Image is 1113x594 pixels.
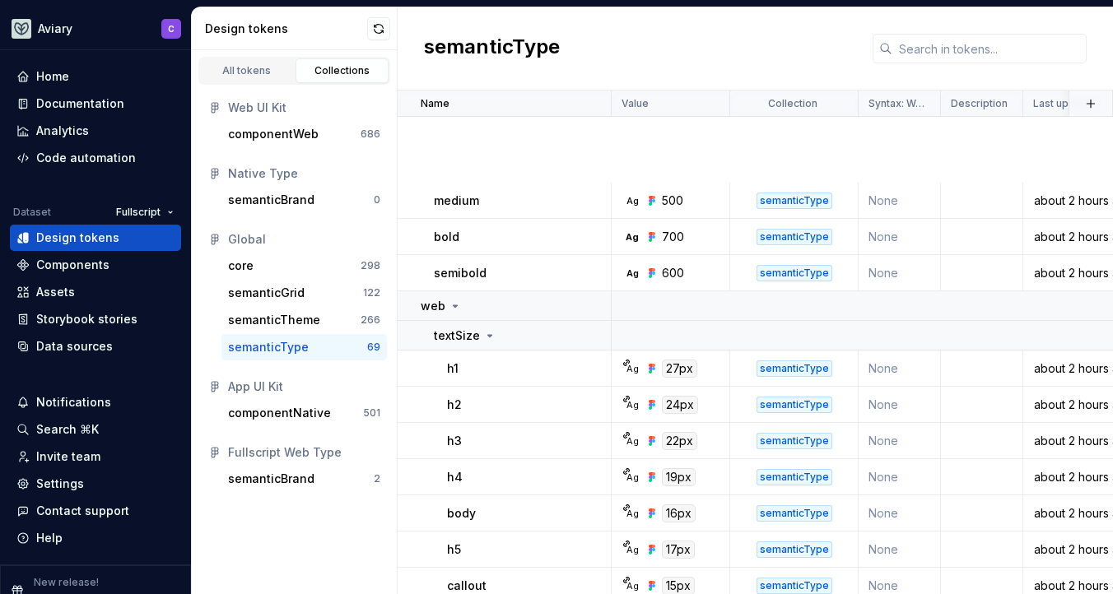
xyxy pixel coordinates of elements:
[626,267,639,280] div: Ag
[859,495,941,531] td: None
[36,284,75,300] div: Assets
[757,505,832,522] div: semanticType
[434,327,480,344] p: textSize
[228,231,380,248] div: Global
[228,471,314,487] div: semanticBrand
[662,193,683,209] div: 500
[626,507,639,520] div: Ag
[10,252,181,278] a: Components
[36,95,124,112] div: Documentation
[363,286,380,299] div: 122
[361,313,380,327] div: 266
[757,433,832,449] div: semanticType
[228,339,309,355] div: semanticType
[228,165,380,182] div: Native Type
[221,121,387,147] button: componentWeb686
[221,187,387,213] a: semanticBrand0
[221,400,387,426] a: componentNative501
[447,433,462,449] p: h3
[361,128,380,141] div: 686
[36,338,113,355] div: Data sources
[421,298,445,314] p: web
[12,19,31,39] img: 256e2c79-9abd-4d59-8978-03feab5a3943.png
[10,525,181,551] button: Help
[10,225,181,251] a: Design tokens
[228,405,331,421] div: componentNative
[662,396,698,414] div: 24px
[859,423,941,459] td: None
[221,307,387,333] button: semanticTheme266
[859,387,941,423] td: None
[13,206,51,219] div: Dataset
[36,503,129,519] div: Contact support
[228,444,380,461] div: Fullscript Web Type
[10,333,181,360] a: Data sources
[168,22,175,35] div: C
[859,219,941,255] td: None
[757,360,832,377] div: semanticType
[221,253,387,279] button: core298
[869,97,927,110] p: Syntax: Web
[109,201,181,224] button: Fullscript
[36,421,99,438] div: Search ⌘K
[626,362,639,375] div: Ag
[374,472,380,485] div: 2
[36,530,63,546] div: Help
[206,64,288,77] div: All tokens
[622,97,649,110] p: Value
[36,448,100,465] div: Invite team
[205,21,367,37] div: Design tokens
[892,34,1087,63] input: Search in tokens...
[221,334,387,360] button: semanticType69
[859,531,941,568] td: None
[447,360,459,377] p: h1
[301,64,384,77] div: Collections
[662,229,684,245] div: 700
[757,541,832,558] div: semanticType
[36,476,84,492] div: Settings
[36,311,137,327] div: Storybook stories
[626,543,639,556] div: Ag
[434,265,487,281] p: semibold
[10,145,181,171] a: Code automation
[434,229,459,245] p: bold
[374,193,380,207] div: 0
[116,206,161,219] span: Fullscript
[859,183,941,219] td: None
[10,90,181,117] a: Documentation
[447,505,476,522] p: body
[228,192,314,208] div: semanticBrand
[36,230,119,246] div: Design tokens
[36,150,136,166] div: Code automation
[757,229,832,245] div: semanticType
[228,312,320,328] div: semanticTheme
[757,578,832,594] div: semanticType
[757,397,832,413] div: semanticType
[434,193,479,209] p: medium
[757,265,832,281] div: semanticType
[10,416,181,443] button: Search ⌘K
[38,21,72,37] div: Aviary
[36,257,109,273] div: Components
[1033,97,1097,110] p: Last updated
[221,280,387,306] button: semanticGrid122
[768,97,817,110] p: Collection
[221,466,387,492] button: semanticBrand2
[363,406,380,420] div: 501
[662,541,695,559] div: 17px
[859,459,941,495] td: None
[662,468,696,486] div: 19px
[662,432,697,450] div: 22px
[228,285,305,301] div: semanticGrid
[10,279,181,305] a: Assets
[34,576,99,589] p: New release!
[36,394,111,411] div: Notifications
[10,306,181,332] a: Storybook stories
[228,100,380,116] div: Web UI Kit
